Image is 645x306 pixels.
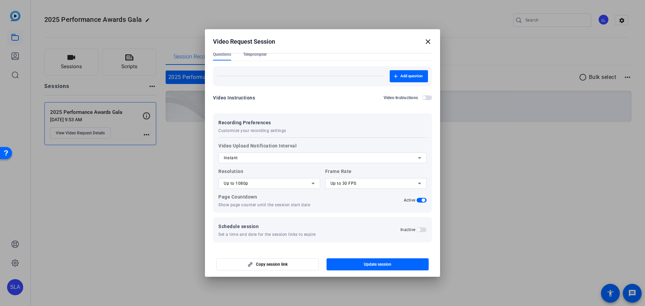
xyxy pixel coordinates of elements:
[404,198,416,203] h2: Active
[218,202,320,208] p: Show page counter until the session start date
[384,95,418,100] h2: Video Instructions
[218,193,320,201] p: Page Countdown
[216,258,319,270] button: Copy session link
[256,262,288,267] span: Copy session link
[213,94,255,102] div: Video Instructions
[327,258,429,270] button: Update session
[218,222,316,230] span: Schedule session
[243,52,267,57] span: Teleprompter
[400,74,423,79] span: Add question
[331,181,356,186] span: Up to 30 FPS
[424,38,432,46] mat-icon: close
[400,227,415,232] h2: Inactive
[364,262,391,267] span: Update session
[218,167,320,189] label: Resolution
[218,142,427,163] label: Video Upload Notification Interval
[325,167,427,189] label: Frame Rate
[213,52,231,57] span: Questions
[224,181,248,186] span: Up to 1080p
[390,70,428,82] button: Add question
[218,232,316,237] span: Set a time and date for the session links to expire
[213,38,432,46] div: Video Request Session
[224,156,238,160] span: Instant
[218,119,286,127] span: Recording Preferences
[218,128,286,133] span: Customize your recording settings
